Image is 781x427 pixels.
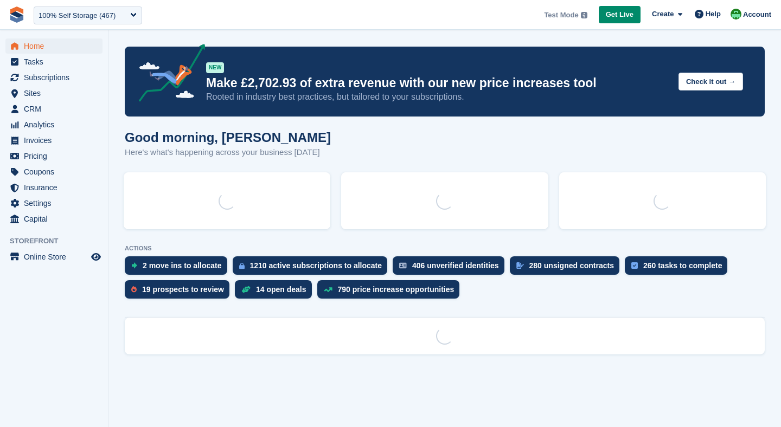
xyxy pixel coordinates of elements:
[606,9,633,20] span: Get Live
[24,164,89,179] span: Coupons
[10,236,108,247] span: Storefront
[743,9,771,20] span: Account
[125,256,233,280] a: 2 move ins to allocate
[206,62,224,73] div: NEW
[233,256,393,280] a: 1210 active subscriptions to allocate
[24,148,89,164] span: Pricing
[678,73,743,90] button: Check it out →
[317,280,465,304] a: 790 price increase opportunities
[24,86,89,101] span: Sites
[652,9,674,20] span: Create
[250,261,382,270] div: 1210 active subscriptions to allocate
[5,180,103,195] a: menu
[5,211,103,227] a: menu
[324,287,332,292] img: price_increase_opportunities-93ffe204e8149a01c8c9dc8f82e8f89637d9d84a8eef4429ea346261dce0b2c0.svg
[24,70,89,85] span: Subscriptions
[5,196,103,211] a: menu
[625,256,733,280] a: 260 tasks to complete
[5,38,103,54] a: menu
[412,261,499,270] div: 406 unverified identities
[125,130,331,145] h1: Good morning, [PERSON_NAME]
[544,10,578,21] span: Test Mode
[24,196,89,211] span: Settings
[338,285,454,294] div: 790 price increase opportunities
[631,262,638,269] img: task-75834270c22a3079a89374b754ae025e5fb1db73e45f91037f5363f120a921f8.svg
[142,285,224,294] div: 19 prospects to review
[24,180,89,195] span: Insurance
[39,10,116,21] div: 100% Self Storage (467)
[731,9,741,20] img: Laura Carlisle
[510,256,625,280] a: 280 unsigned contracts
[125,146,331,159] p: Here's what's happening across your business [DATE]
[239,262,245,269] img: active_subscription_to_allocate_icon-d502201f5373d7db506a760aba3b589e785aa758c864c3986d89f69b8ff3...
[399,262,407,269] img: verify_identity-adf6edd0f0f0b5bbfe63781bf79b02c33cf7c696d77639b501bdc392416b5a36.svg
[5,148,103,164] a: menu
[643,261,722,270] div: 260 tasks to complete
[5,117,103,132] a: menu
[131,286,137,293] img: prospect-51fa495bee0391a8d652442698ab0144808aea92771e9ea1ae160a38d050c398.svg
[5,86,103,101] a: menu
[206,91,670,103] p: Rooted in industry best practices, but tailored to your subscriptions.
[206,75,670,91] p: Make £2,702.93 of extra revenue with our new price increases tool
[529,261,614,270] div: 280 unsigned contracts
[5,249,103,264] a: menu
[256,285,306,294] div: 14 open deals
[393,256,510,280] a: 406 unverified identities
[24,133,89,148] span: Invoices
[706,9,721,20] span: Help
[24,101,89,117] span: CRM
[235,280,317,304] a: 14 open deals
[131,262,137,269] img: move_ins_to_allocate_icon-fdf77a2bb77ea45bf5b3d319d69a93e2d87916cf1d5bf7949dd705db3b84f3ca.svg
[24,249,89,264] span: Online Store
[5,101,103,117] a: menu
[125,280,235,304] a: 19 prospects to review
[89,250,103,263] a: Preview store
[130,44,206,106] img: price-adjustments-announcement-icon-8257ccfd72463d97f412b2fc003d46551f7dbcb40ab6d574587a9cd5c0d94...
[599,6,641,24] a: Get Live
[5,70,103,85] a: menu
[24,38,89,54] span: Home
[24,211,89,227] span: Capital
[24,54,89,69] span: Tasks
[125,245,765,252] p: ACTIONS
[241,286,251,293] img: deal-1b604bf984904fb50ccaf53a9ad4b4a5d6e5aea283cecdc64d6e3604feb123c2.svg
[516,262,524,269] img: contract_signature_icon-13c848040528278c33f63329250d36e43548de30e8caae1d1a13099fd9432cc5.svg
[5,164,103,179] a: menu
[9,7,25,23] img: stora-icon-8386f47178a22dfd0bd8f6a31ec36ba5ce8667c1dd55bd0f319d3a0aa187defe.svg
[24,117,89,132] span: Analytics
[5,133,103,148] a: menu
[5,54,103,69] a: menu
[143,261,222,270] div: 2 move ins to allocate
[581,12,587,18] img: icon-info-grey-7440780725fd019a000dd9b08b2336e03edf1995a4989e88bcd33f0948082b44.svg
